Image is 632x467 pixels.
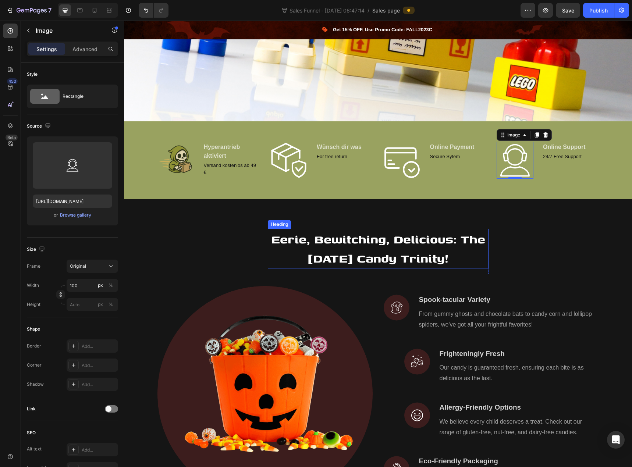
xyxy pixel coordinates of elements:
img: gempages_586225068544099101-6eb19cdf-0b48-409b-9314-36580c0e2246.svg [260,274,285,300]
p: We believe every child deserves a treat. Check out our range of gluten-free, nut-free, and dairy-... [316,396,474,417]
button: px [106,281,115,290]
input: px% [67,298,118,311]
img: gempages_586225068544099101-1a146726-a475-4a15-911d-c124bfc74ecc.svg [373,121,409,158]
img: preview-image [65,158,80,173]
div: Add... [82,447,116,453]
p: Allergy-Friendly Options [316,382,474,392]
div: Source [27,121,52,131]
span: or [54,211,58,220]
span: Sales Funnel - [DATE] 06:47:14 [288,7,366,14]
p: Spook-tacular Variety [295,275,474,284]
p: Settings [36,45,57,53]
div: Browse gallery [60,212,91,218]
div: Beta [6,135,18,140]
img: gempages_586225068544099101-e78f85eb-14c4-4bd0-aac6-09d1d30adfb3.svg [280,382,306,408]
label: Frame [27,263,40,270]
label: Height [27,301,40,308]
div: Image [382,111,398,118]
button: 7 [3,3,55,18]
div: Add... [82,381,116,388]
div: Shape [27,326,40,332]
img: gempages_586225068544099101-c4b031b2-9851-4952-a853-71d73d1c7f51.svg [280,328,306,354]
span: Sales page [372,7,400,14]
div: Rich Text Editor. Editing area: main [192,121,238,132]
button: Original [67,260,118,273]
div: 450 [7,78,18,84]
p: For free return [193,132,238,140]
div: Add... [82,343,116,350]
div: Rectangle [63,88,107,105]
div: % [109,301,113,308]
div: Border [27,343,41,349]
label: Width [27,282,39,289]
button: px [106,300,115,309]
img: gempages_586225068544099101-78ab0cb5-4d36-4369-ad25-c4a8f2042fee.svg [260,121,297,158]
div: Open Intercom Messenger [607,431,625,449]
div: px [98,301,103,308]
button: Publish [583,3,614,18]
button: Browse gallery [60,211,92,219]
p: Advanced [72,45,97,53]
div: Corner [27,362,42,368]
div: px [98,282,103,289]
p: Wünsch dir was [193,122,238,131]
img: gempages_586225068544099101-ab189a6f-5ef0-4b21-8e69-7ec084c46003.svg [146,121,183,158]
div: Shadow [27,381,44,388]
input: px% [67,279,118,292]
p: Online Support [419,122,462,131]
p: Frighteningly Fresh [316,329,474,338]
p: Eerie, Bewitching, Delicious: The [DATE] Candy Trinity! [145,209,364,247]
p: Secure Sytem [306,132,351,140]
p: Image [36,26,98,35]
div: Link [27,406,36,412]
img: gempages_586225068544099101-ca9fe789-db42-45ff-ae2b-2a61e84566eb.svg [260,435,285,461]
input: https://example.com/image.jpg [33,195,112,208]
div: Add... [82,362,116,369]
span: Original [70,263,86,270]
div: Rich Text Editor. Editing area: main [192,132,238,140]
button: % [96,281,105,290]
div: % [109,282,113,289]
div: Alt text [27,446,42,452]
div: Publish [589,7,608,14]
p: From gummy ghosts and chocolate bats to candy corn and lollipop spiders, we've got all your frigh... [295,288,474,310]
button: Save [556,3,580,18]
p: Eco-Friendly Packaging [295,436,474,445]
p: 7 [48,6,52,15]
div: Heading [145,200,166,207]
p: 24/7 Free Support [419,132,462,140]
p: Our candy is guaranteed fresh, ensuring each bite is as delicious as the last. [316,342,474,363]
div: Size [27,245,46,254]
button: % [96,300,105,309]
div: SEO [27,429,36,436]
span: Save [562,7,574,14]
span: / [368,7,369,14]
p: Online Payment [306,122,351,131]
iframe: Design area [124,21,632,467]
div: Undo/Redo [139,3,168,18]
div: Style [27,71,38,78]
